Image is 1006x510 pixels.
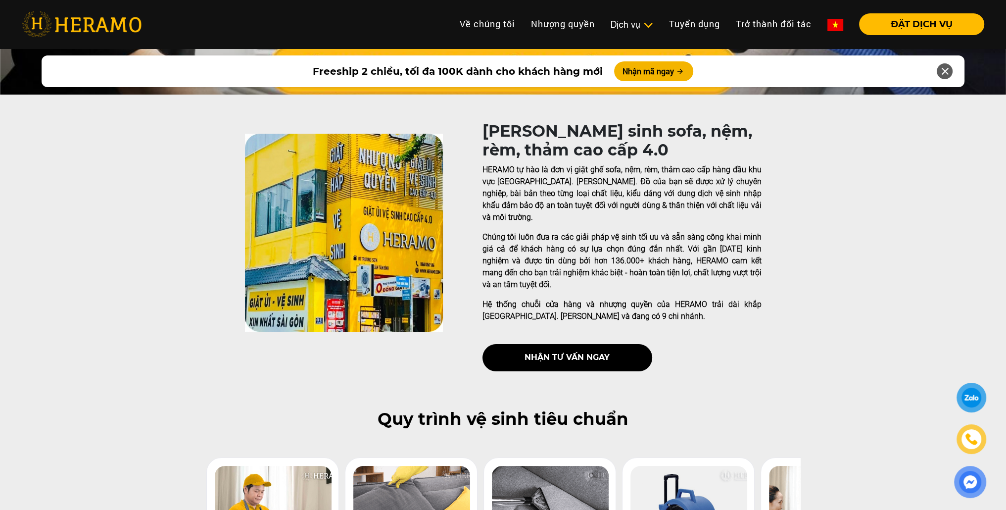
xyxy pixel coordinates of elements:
a: phone-icon [958,426,985,453]
a: Về chúng tôi [452,13,523,35]
p: Chúng tôi luôn đưa ra các giải pháp vệ sinh tối ưu và sẵn sàng công khai minh giá cả để khách hàn... [482,231,762,291]
img: heramo-logo.png [22,11,142,37]
h1: [PERSON_NAME] sinh sofa, nệm, rèm, thảm cao cấp 4.0 [482,122,762,160]
p: Hệ thống chuỗi cửa hàng và nhượng quyền của HERAMO trải dài khắp [GEOGRAPHIC_DATA]. [PERSON_NAME]... [482,299,762,322]
a: ĐẶT DỊCH VỤ [851,20,984,29]
h2: Quy trình vệ sinh tiêu chuẩn [22,409,984,429]
img: subToggleIcon [643,20,653,30]
img: heramo-quality-banner [245,134,443,332]
span: Freeship 2 chiều, tối đa 100K dành cho khách hàng mới [312,64,602,79]
img: vn-flag.png [827,19,843,31]
a: Tuyển dụng [661,13,728,35]
p: HERAMO tự hào là đơn vị giặt ghế sofa, nệm, rèm, thảm cao cấp hàng đầu khu vực [GEOGRAPHIC_DATA].... [482,164,762,223]
a: Nhượng quyền [523,13,603,35]
button: nhận tư vấn ngay [482,344,652,371]
img: phone-icon [965,433,977,445]
div: Dịch vụ [611,18,653,31]
a: Trở thành đối tác [728,13,819,35]
button: ĐẶT DỊCH VỤ [859,13,984,35]
button: Nhận mã ngay [614,61,693,81]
